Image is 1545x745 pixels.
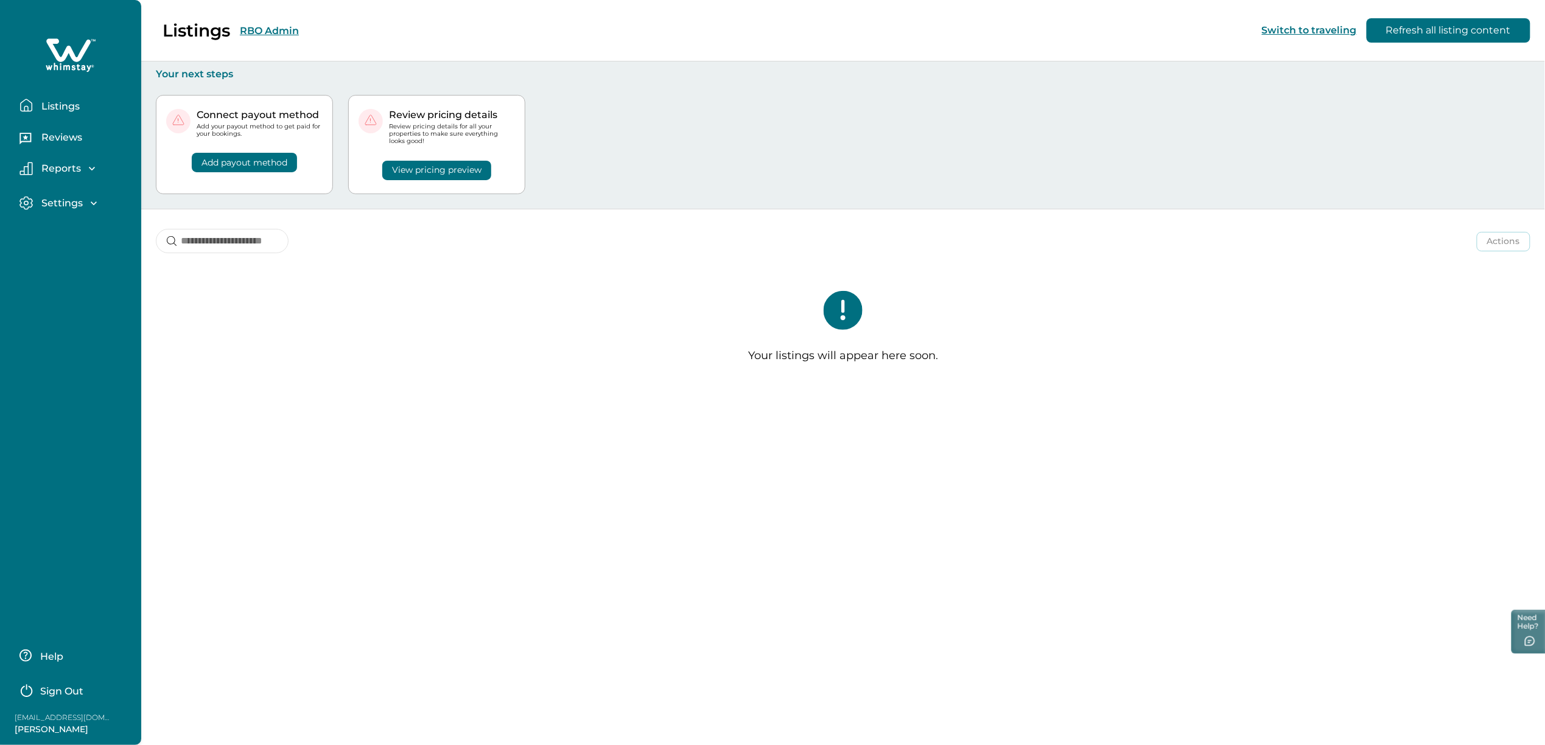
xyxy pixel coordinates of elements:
button: Reviews [19,127,131,152]
button: RBO Admin [240,25,299,37]
p: Your listings will appear here soon. [748,349,938,363]
button: Listings [19,93,131,117]
p: [PERSON_NAME] [15,724,112,736]
p: Reviews [38,131,82,144]
button: Reports [19,162,131,175]
p: Review pricing details [389,109,515,121]
button: Add payout method [192,153,297,172]
button: Sign Out [19,677,127,702]
p: Listings [163,20,230,41]
p: Help [37,651,63,663]
button: Help [19,643,127,668]
p: Review pricing details for all your properties to make sure everything looks good! [389,123,515,145]
p: Listings [38,100,80,113]
p: Your next steps [156,68,1530,80]
p: Add your payout method to get paid for your bookings. [197,123,323,138]
button: Switch to traveling [1262,24,1357,36]
p: [EMAIL_ADDRESS][DOMAIN_NAME] [15,712,112,724]
button: Settings [19,196,131,210]
button: Refresh all listing content [1367,18,1530,43]
p: Sign Out [40,685,83,698]
p: Settings [38,197,83,209]
button: View pricing preview [382,161,491,180]
p: Reports [38,163,81,175]
button: Actions [1477,232,1530,251]
p: Connect payout method [197,109,323,121]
